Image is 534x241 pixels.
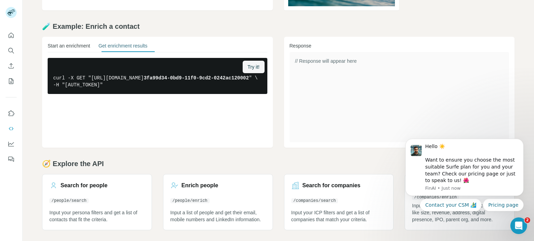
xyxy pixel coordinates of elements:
[302,181,361,190] h3: Search for companies
[49,209,145,223] p: Input your persona filters and get a list of contacts that fit the criteria.
[60,181,107,190] h3: Search for people
[284,174,394,230] a: Search for companies/companies/searchInput your ICP filters and get a list of companies that matc...
[144,75,249,81] span: 3fa99d34-0bd9-11f0-9cd2-0242ac120002
[243,61,264,73] button: Try it!
[6,153,17,165] button: Feedback
[510,217,527,234] iframe: Intercom live chat
[48,58,267,94] pre: curl -X GET "[URL][DOMAIN_NAME] " \ -H "[AUTH_TOKEN]"
[6,122,17,135] button: Use Surfe API
[42,159,515,169] h2: 🧭 Explore the API
[98,42,147,52] button: Get enrichment results
[181,181,218,190] h3: Enrich people
[42,174,152,230] a: Search for people/people/searchInput your persona filters and get a list of contacts that fit the...
[163,174,273,230] a: Enrich people/people/enrichInput a list of people and get their email, mobile numbers and LinkedI...
[6,75,17,87] button: My lists
[395,116,534,222] iframe: Intercom notifications message
[170,209,266,223] p: Input a list of people and get their email, mobile numbers and LinkedIn information.
[6,29,17,42] button: Quick start
[525,217,530,223] span: 2
[248,63,259,70] span: Try it!
[42,21,515,31] h2: 🧪 Example: Enrich a contact
[6,138,17,150] button: Dashboard
[290,42,509,49] h3: Response
[295,58,357,64] span: // Response will appear here
[291,198,338,203] code: /companies/search
[170,198,210,203] code: /people/enrich
[49,198,89,203] code: /people/search
[6,107,17,120] button: Use Surfe on LinkedIn
[6,60,17,72] button: Enrich CSV
[48,42,90,52] button: Start an enrichment
[291,209,387,223] p: Input your ICP filters and get a list of companies that match your criteria.
[6,44,17,57] button: Search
